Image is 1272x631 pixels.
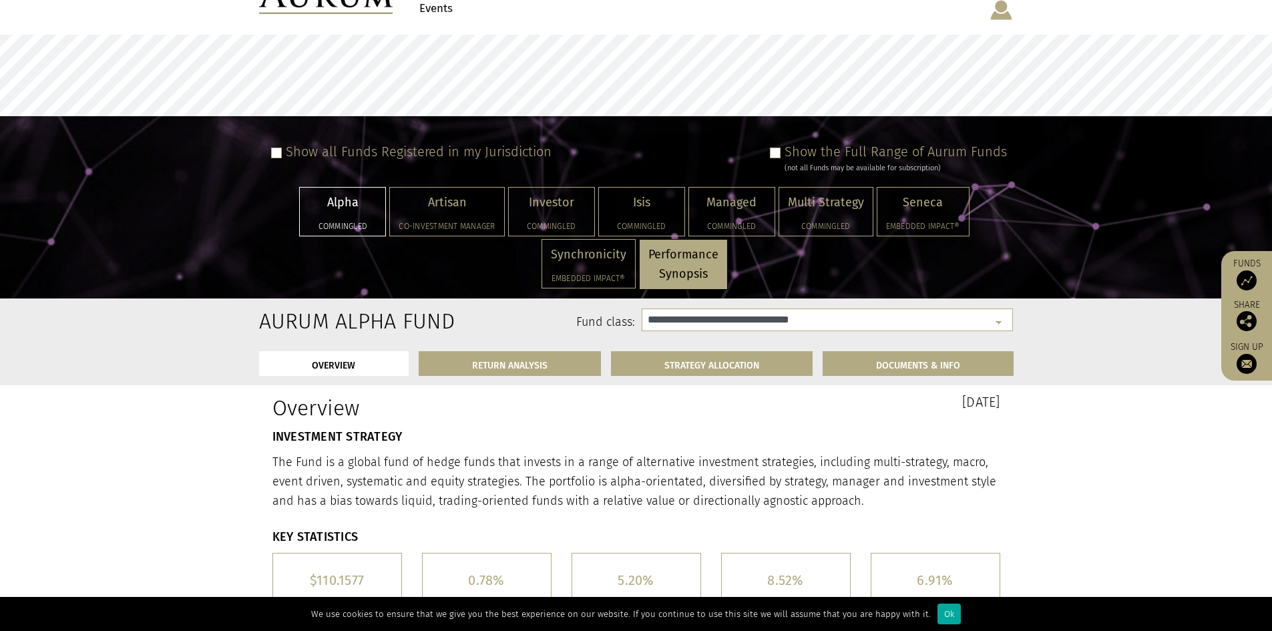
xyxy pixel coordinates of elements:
img: Access Funds [1237,270,1257,290]
label: Show the Full Range of Aurum Funds [785,144,1007,160]
h5: Embedded Impact® [886,222,960,230]
h5: $110.1577 [283,574,391,587]
a: Sign up [1228,341,1265,374]
p: Seneca [886,193,960,212]
a: DOCUMENTS & INFO [823,351,1014,376]
h2: Aurum Alpha Fund [259,308,368,334]
label: Show all Funds Registered in my Jurisdiction [286,144,552,160]
strong: KEY STATISTICS [272,530,359,544]
img: Share this post [1237,311,1257,331]
h5: Commingled [308,222,377,230]
label: Fund class: [388,314,636,331]
div: Share [1228,300,1265,331]
div: Ok [937,604,961,624]
div: (not all Funds may be available for subscription) [785,162,1007,174]
p: Alpha [308,193,377,212]
h1: Overview [272,395,626,421]
h5: 0.78% [433,574,541,587]
img: Sign up to our newsletter [1237,354,1257,374]
h5: 5.20% [582,574,690,587]
h5: 6.91% [881,574,990,587]
strong: INVESTMENT STRATEGY [272,429,403,444]
a: Funds [1228,258,1265,290]
h5: 8.52% [732,574,840,587]
p: The Fund is a global fund of hedge funds that invests in a range of alternative investment strate... [272,453,1000,510]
